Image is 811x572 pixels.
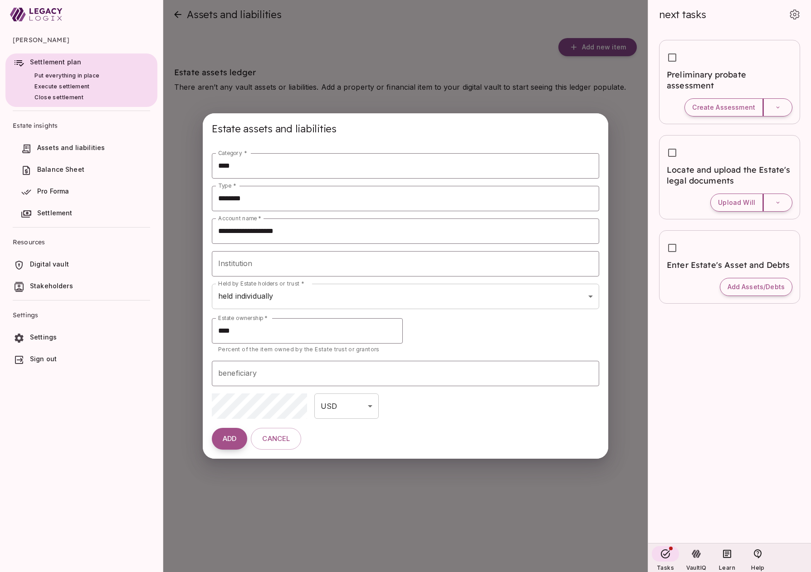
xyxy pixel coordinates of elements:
[218,149,247,157] label: Category *
[34,83,89,90] span: Execute settlement
[667,69,792,91] span: Preliminary probate assessment
[218,182,236,189] label: Type *
[13,231,150,253] span: Resources
[223,435,236,443] span: ADD
[212,122,337,135] span: Estate assets and liabilities
[718,199,755,207] span: Upload Will
[218,291,274,301] span: held individually
[13,29,150,51] span: [PERSON_NAME]
[30,58,81,66] span: Settlement plan
[37,209,73,217] span: Settlement
[262,435,290,443] span: Cancel
[686,564,706,571] span: VaultIQ
[212,428,247,450] button: ADD
[30,355,57,363] span: Sign out
[13,304,150,326] span: Settings
[30,333,57,341] span: Settings
[34,94,83,101] span: Close settlement
[37,144,105,151] span: Assets and liabilities
[314,393,379,419] div: USD
[659,8,706,21] span: next tasks
[657,564,674,571] span: Tasks
[13,115,150,136] span: Estate insights
[751,564,764,571] span: Help
[30,260,69,268] span: Digital vault
[37,165,84,173] span: Balance Sheet
[218,280,304,287] label: Held by Estate holders or trust *
[251,428,301,450] button: Cancel
[34,72,99,79] span: Put everything in place
[37,187,69,195] span: Pro Forma
[218,214,261,222] label: Account name
[30,282,73,290] span: Stakeholders
[218,346,380,353] span: Percent of the item owned by the Estate trust or grantors
[667,260,792,271] span: Enter Estate's Asset and Debts
[728,283,785,291] span: Add Assets/Debts
[667,165,792,186] span: Locate and upload the Estate's legal documents
[719,564,735,571] span: Learn
[218,314,268,322] label: Estate ownership
[692,103,755,111] span: Create Assessment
